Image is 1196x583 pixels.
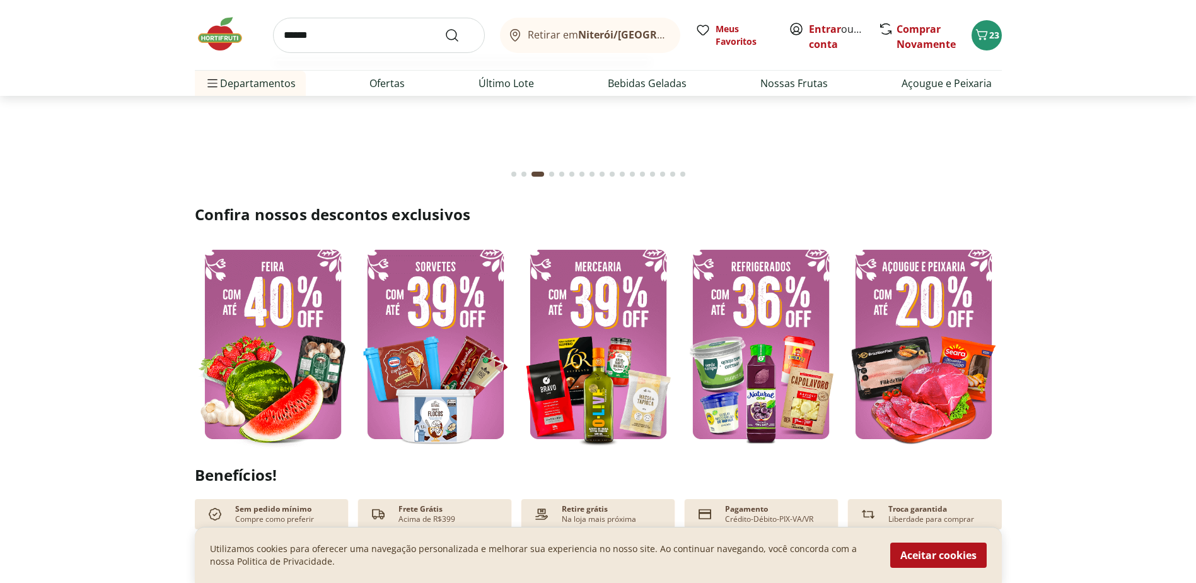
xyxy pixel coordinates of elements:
[587,159,597,189] button: Go to page 8 from fs-carousel
[500,18,680,53] button: Retirar emNiterói/[GEOGRAPHIC_DATA]
[398,514,455,524] p: Acima de R$399
[369,76,405,91] a: Ofertas
[210,543,875,568] p: Utilizamos cookies para oferecer uma navegação personalizada e melhorar sua experiencia no nosso ...
[368,504,388,524] img: truck
[716,23,774,48] span: Meus Favoritos
[531,504,552,524] img: payment
[195,15,258,53] img: Hortifruti
[205,68,220,98] button: Menu
[608,76,687,91] a: Bebidas Geladas
[989,29,999,41] span: 23
[760,76,828,91] a: Nossas Frutas
[195,466,1002,484] h2: Benefícios!
[617,159,627,189] button: Go to page 11 from fs-carousel
[607,159,617,189] button: Go to page 10 from fs-carousel
[444,28,475,43] button: Submit Search
[845,240,1002,449] img: açougue
[809,22,878,51] a: Criar conta
[557,159,567,189] button: Go to page 5 from fs-carousel
[562,514,636,524] p: Na loja mais próxima
[888,504,947,514] p: Troca garantida
[562,504,608,514] p: Retire grátis
[890,543,987,568] button: Aceitar cookies
[897,22,956,51] a: Comprar Novamente
[578,28,722,42] b: Niterói/[GEOGRAPHIC_DATA]
[509,159,519,189] button: Go to page 1 from fs-carousel
[627,159,637,189] button: Go to page 12 from fs-carousel
[597,159,607,189] button: Go to page 9 from fs-carousel
[577,159,587,189] button: Go to page 7 from fs-carousel
[695,504,715,524] img: card
[695,23,774,48] a: Meus Favoritos
[809,21,865,52] span: ou
[357,240,514,449] img: sorvete
[668,159,678,189] button: Go to page 16 from fs-carousel
[519,159,529,189] button: Go to page 2 from fs-carousel
[235,504,311,514] p: Sem pedido mínimo
[479,76,534,91] a: Último Lote
[902,76,992,91] a: Açougue e Peixaria
[529,159,547,189] button: Current page from fs-carousel
[888,514,974,524] p: Liberdade para comprar
[972,20,1002,50] button: Carrinho
[205,68,296,98] span: Departamentos
[528,29,667,40] span: Retirar em
[205,504,225,524] img: check
[547,159,557,189] button: Go to page 4 from fs-carousel
[637,159,647,189] button: Go to page 13 from fs-carousel
[273,18,485,53] input: search
[725,514,813,524] p: Crédito-Débito-PIX-VA/VR
[520,240,676,449] img: mercearia
[725,504,768,514] p: Pagamento
[678,159,688,189] button: Go to page 17 from fs-carousel
[858,504,878,524] img: Devolução
[195,204,1002,225] h2: Confira nossos descontos exclusivos
[683,240,839,449] img: resfriados
[809,22,841,36] a: Entrar
[647,159,658,189] button: Go to page 14 from fs-carousel
[658,159,668,189] button: Go to page 15 from fs-carousel
[398,504,443,514] p: Frete Grátis
[567,159,577,189] button: Go to page 6 from fs-carousel
[195,240,351,449] img: feira
[235,514,314,524] p: Compre como preferir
